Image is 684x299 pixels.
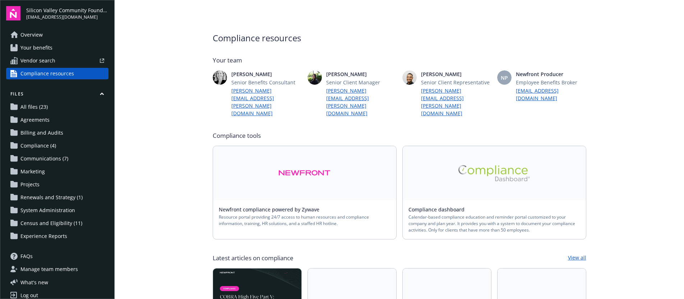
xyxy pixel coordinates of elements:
span: Compliance resources [213,32,586,45]
span: Latest articles on compliance [213,254,294,262]
a: Agreements [6,114,108,126]
a: [PERSON_NAME][EMAIL_ADDRESS][PERSON_NAME][DOMAIN_NAME] [326,87,397,117]
a: System Administration [6,205,108,216]
span: Renewals and Strategy (1) [20,192,83,203]
span: [EMAIL_ADDRESS][DOMAIN_NAME] [26,14,108,20]
span: Your team [213,56,586,65]
a: Alt [403,146,586,200]
a: Billing and Audits [6,127,108,139]
a: FAQs [6,251,108,262]
a: Compliance resources [6,68,108,79]
img: Alt [278,165,331,181]
span: [PERSON_NAME] [421,70,491,78]
a: [EMAIL_ADDRESS][DOMAIN_NAME] [516,87,586,102]
a: [PERSON_NAME][EMAIL_ADDRESS][PERSON_NAME][DOMAIN_NAME] [421,87,491,117]
span: Compliance resources [20,68,74,79]
span: Senior Client Manager [326,79,397,86]
span: Senior Benefits Consultant [231,79,302,86]
span: Census and Eligibility (11) [20,218,82,229]
span: FAQs [20,251,33,262]
img: photo [213,70,227,85]
span: Newfront Producer [516,70,586,78]
span: Silicon Valley Community Foundation [26,6,108,14]
span: Agreements [20,114,50,126]
a: Vendor search [6,55,108,66]
span: Resource portal providing 24/7 access to human resources and compliance information, training, HR... [219,214,390,227]
span: Projects [20,179,40,190]
span: All files (23) [20,101,48,113]
span: What ' s new [20,279,48,286]
a: All files (23) [6,101,108,113]
span: Your benefits [20,42,52,53]
a: Compliance (4) [6,140,108,151]
a: Compliance dashboard [408,206,470,213]
img: navigator-logo.svg [6,6,20,20]
a: Newfront compliance powered by Zywave [219,206,325,213]
a: Projects [6,179,108,190]
button: Files [6,91,108,100]
span: Calendar-based compliance education and reminder portal customized to your company and plan year.... [408,214,580,233]
a: Manage team members [6,263,108,275]
span: Employee Benefits Broker [516,79,586,86]
span: NP [501,74,508,81]
a: Census and Eligibility (11) [6,218,108,229]
span: Billing and Audits [20,127,63,139]
span: [PERSON_NAME] [231,70,302,78]
a: Your benefits [6,42,108,53]
a: Communications (7) [6,153,108,164]
img: Alt [458,165,530,181]
span: Compliance tools [213,131,586,140]
span: Marketing [20,166,45,177]
span: Vendor search [20,55,55,66]
a: Overview [6,29,108,41]
span: Compliance (4) [20,140,56,151]
a: [PERSON_NAME][EMAIL_ADDRESS][PERSON_NAME][DOMAIN_NAME] [231,87,302,117]
span: Manage team members [20,263,78,275]
span: [PERSON_NAME] [326,70,397,78]
a: Alt [213,146,396,200]
span: System Administration [20,205,75,216]
span: Experience Reports [20,230,67,242]
span: Communications (7) [20,153,68,164]
span: Overview [20,29,43,41]
a: View all [568,254,586,262]
img: photo [308,70,322,85]
button: What's new [6,279,60,286]
a: Renewals and Strategy (1) [6,192,108,203]
button: Silicon Valley Community Foundation[EMAIL_ADDRESS][DOMAIN_NAME] [26,6,108,20]
a: Experience Reports [6,230,108,242]
a: Marketing [6,166,108,177]
img: photo [402,70,417,85]
span: Senior Client Representative [421,79,491,86]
